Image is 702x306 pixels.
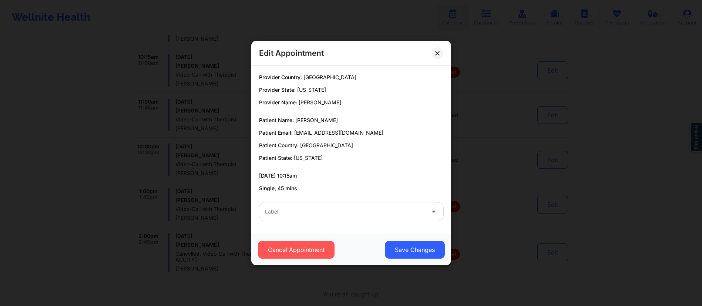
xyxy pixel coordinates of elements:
span: [EMAIL_ADDRESS][DOMAIN_NAME] [294,130,383,136]
p: Provider Country: [259,74,443,81]
span: [PERSON_NAME] [299,99,341,105]
span: [US_STATE] [297,87,326,93]
p: Patient Name: [259,117,443,124]
p: [DATE] 10:15am [259,172,443,179]
button: Cancel Appointment [258,241,334,259]
h2: Edit Appointment [259,48,324,58]
span: [GEOGRAPHIC_DATA] [300,142,353,148]
p: Single, 45 mins [259,185,443,192]
p: Patient Country: [259,142,443,149]
button: Save Changes [384,241,444,259]
p: Provider State: [259,86,443,94]
p: Patient Email: [259,129,443,137]
span: [GEOGRAPHIC_DATA] [303,74,356,80]
span: [PERSON_NAME] [295,117,338,123]
p: Patient State: [259,154,443,162]
span: [US_STATE] [294,155,323,161]
p: Provider Name: [259,99,443,106]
